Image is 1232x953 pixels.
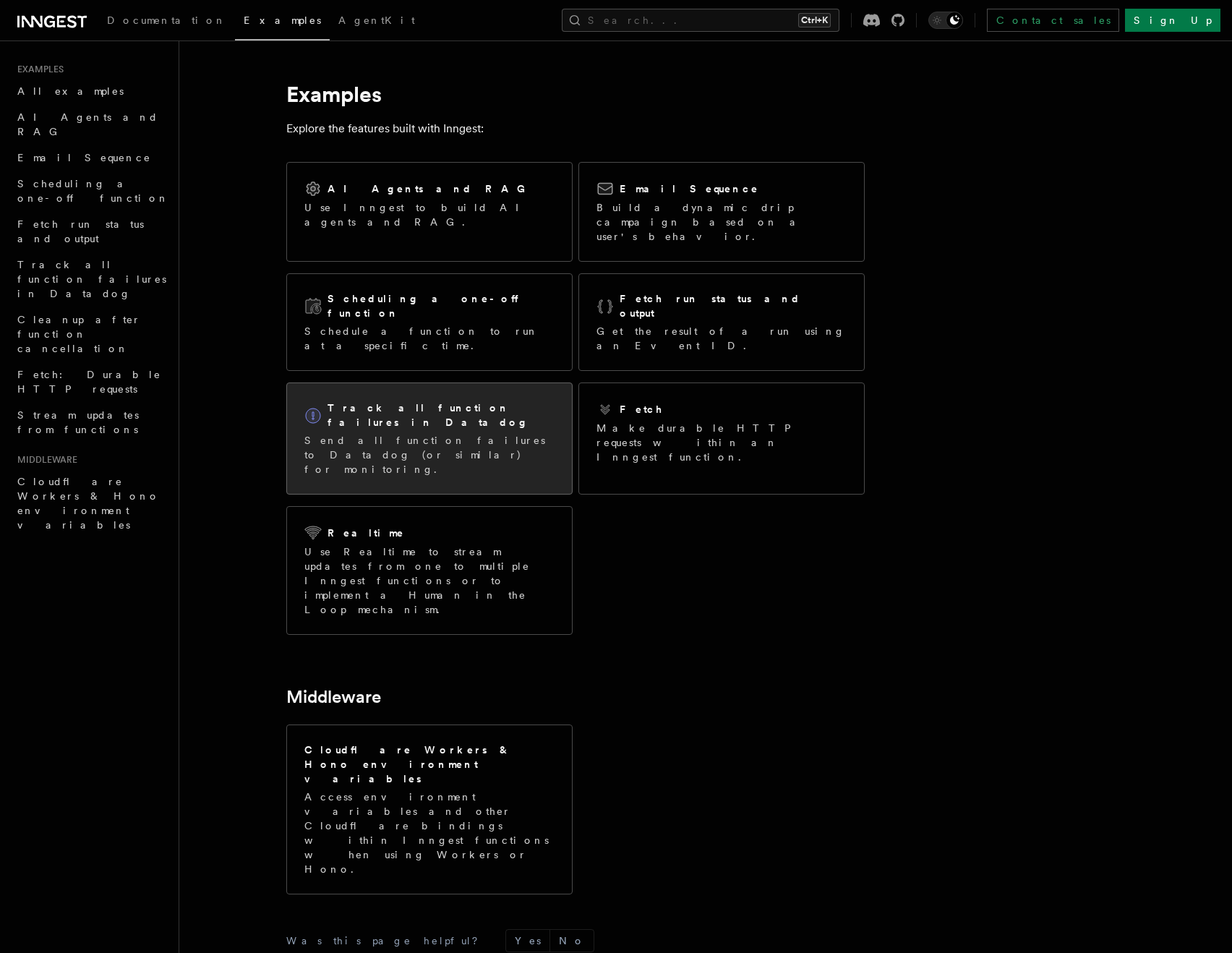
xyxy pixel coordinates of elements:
[286,81,865,107] h1: Examples
[328,291,555,320] h2: Scheduling a one-off function
[338,14,415,26] span: AgentKit
[17,369,161,395] span: Fetch: Durable HTTP requests
[620,402,664,416] h2: Fetch
[17,178,169,204] span: Scheduling a one-off function
[17,85,124,97] span: All examples
[12,454,77,466] span: Middleware
[928,12,963,29] button: Toggle dark mode
[304,743,555,786] h2: Cloudflare Workers & Hono environment variables
[286,687,381,707] a: Middleware
[578,383,865,495] a: FetchMake durable HTTP requests within an Inngest function.
[620,181,759,196] h2: Email Sequence
[1125,9,1220,32] a: Sign Up
[596,421,847,464] p: Make durable HTTP requests within an Inngest function.
[596,200,847,244] p: Build a dynamic drip campaign based on a user's behavior.
[328,401,555,430] h2: Track all function failures in Datadog
[12,362,170,402] a: Fetch: Durable HTTP requests
[235,4,330,40] a: Examples
[17,152,151,163] span: Email Sequence
[12,469,170,538] a: Cloudflare Workers & Hono environment variables
[12,402,170,443] a: Stream updates from functions
[304,324,555,353] p: Schedule a function to run at a specific time.
[506,930,549,952] button: Yes
[286,383,573,495] a: Track all function failures in DatadogSend all function failures to Datadog (or similar) for moni...
[987,9,1119,32] a: Contact sales
[286,119,865,139] p: Explore the features built with Inngest:
[286,933,488,948] p: Was this page helpful?
[107,14,226,26] span: Documentation
[620,291,847,320] h2: Fetch run status and output
[304,544,555,617] p: Use Realtime to stream updates from one to multiple Inngest functions or to implement a Human in ...
[330,4,424,39] a: AgentKit
[596,324,847,353] p: Get the result of a run using an Event ID.
[12,78,170,104] a: All examples
[304,433,555,476] p: Send all function failures to Datadog (or similar) for monitoring.
[244,14,321,26] span: Examples
[98,4,235,39] a: Documentation
[286,506,573,635] a: RealtimeUse Realtime to stream updates from one to multiple Inngest functions or to implement a H...
[578,273,865,371] a: Fetch run status and outputGet the result of a run using an Event ID.
[12,211,170,252] a: Fetch run status and output
[550,930,594,952] button: No
[304,790,555,876] p: Access environment variables and other Cloudflare bindings within Inngest functions when using Wo...
[12,104,170,145] a: AI Agents and RAG
[798,13,831,27] kbd: Ctrl+K
[12,252,170,307] a: Track all function failures in Datadog
[286,725,573,894] a: Cloudflare Workers & Hono environment variablesAccess environment variables and other Cloudflare ...
[17,409,139,435] span: Stream updates from functions
[286,273,573,371] a: Scheduling a one-off functionSchedule a function to run at a specific time.
[12,145,170,171] a: Email Sequence
[562,9,839,32] button: Search...Ctrl+K
[578,162,865,262] a: Email SequenceBuild a dynamic drip campaign based on a user's behavior.
[12,171,170,211] a: Scheduling a one-off function
[17,314,141,354] span: Cleanup after function cancellation
[17,476,160,531] span: Cloudflare Workers & Hono environment variables
[286,162,573,262] a: AI Agents and RAGUse Inngest to build AI agents and RAG.
[17,111,158,137] span: AI Agents and RAG
[17,218,144,244] span: Fetch run status and output
[17,259,166,299] span: Track all function failures in Datadog
[328,181,533,196] h2: AI Agents and RAG
[304,200,555,229] p: Use Inngest to build AI agents and RAG.
[328,526,405,540] h2: Realtime
[12,64,64,75] span: Examples
[12,307,170,362] a: Cleanup after function cancellation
